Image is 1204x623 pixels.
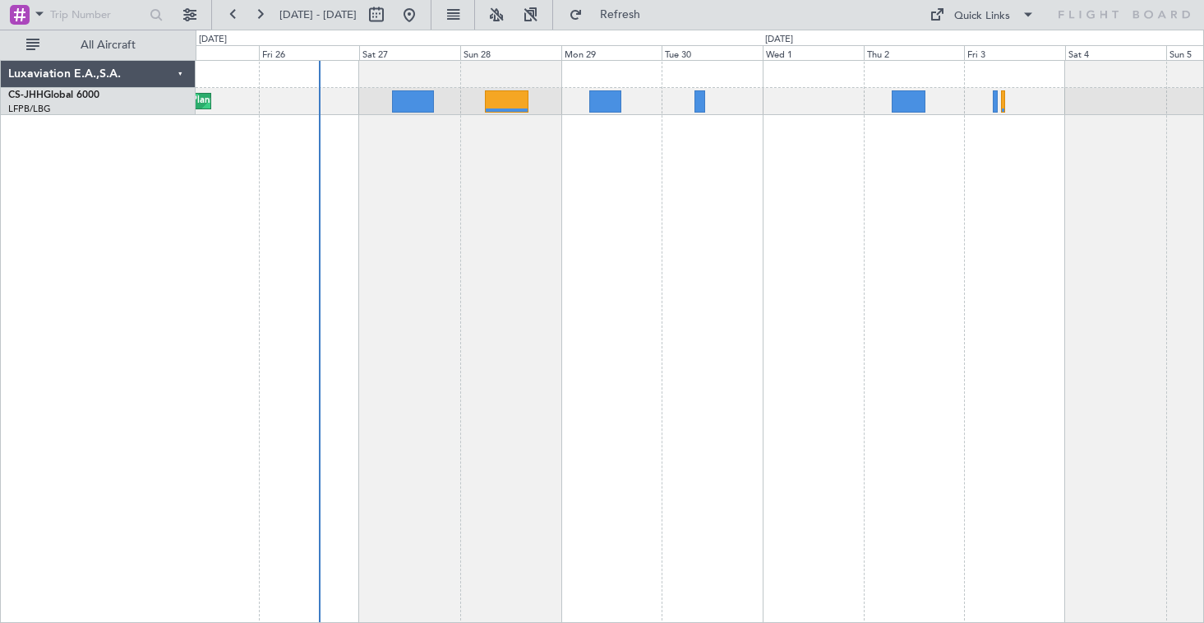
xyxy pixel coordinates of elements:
div: Quick Links [954,8,1010,25]
button: All Aircraft [18,32,178,58]
span: Refresh [586,9,655,21]
a: CS-JHHGlobal 6000 [8,90,99,100]
div: [DATE] [765,33,793,47]
button: Quick Links [921,2,1043,28]
div: Sun 28 [460,45,561,60]
span: [DATE] - [DATE] [279,7,357,22]
div: Thu 25 [158,45,259,60]
input: Trip Number [50,2,145,27]
button: Refresh [561,2,660,28]
div: Sat 27 [359,45,460,60]
div: Fri 3 [964,45,1065,60]
div: Sat 4 [1065,45,1166,60]
div: Thu 2 [864,45,965,60]
div: [DATE] [199,33,227,47]
span: CS-JHH [8,90,44,100]
div: Wed 1 [763,45,864,60]
div: Mon 29 [561,45,662,60]
div: Tue 30 [662,45,763,60]
span: All Aircraft [43,39,173,51]
div: Fri 26 [259,45,360,60]
a: LFPB/LBG [8,103,51,115]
